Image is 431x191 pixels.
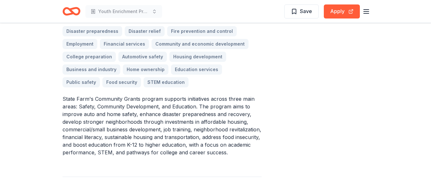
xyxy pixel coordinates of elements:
[63,95,262,156] p: State Farm's Community Grants program supports initiatives across three main areas: Safety, Commu...
[284,4,319,18] button: Save
[63,4,80,19] a: Home
[300,7,312,15] span: Save
[85,5,162,18] button: Youth Enrichment Program
[324,4,360,18] button: Apply
[98,8,149,15] span: Youth Enrichment Program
